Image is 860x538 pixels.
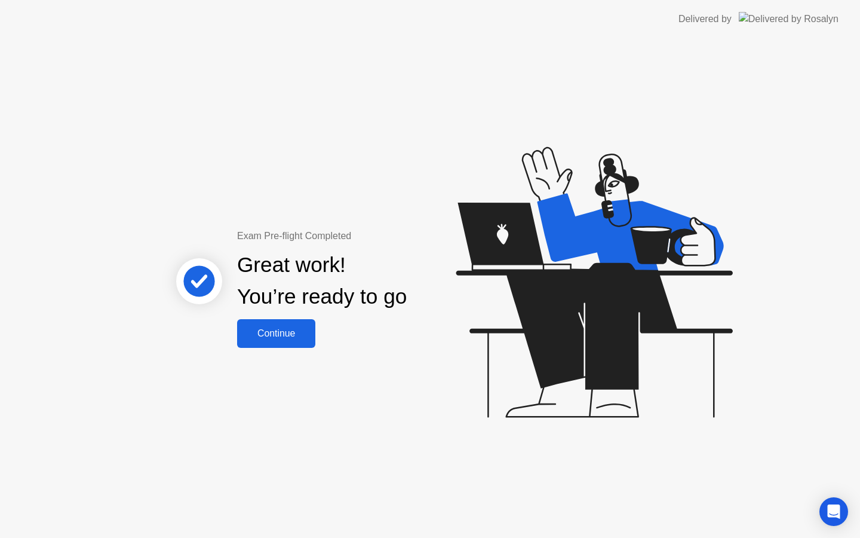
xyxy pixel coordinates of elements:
div: Exam Pre-flight Completed [237,229,484,243]
div: Great work! You’re ready to go [237,249,407,313]
button: Continue [237,319,315,348]
img: Delivered by Rosalyn [739,12,838,26]
div: Delivered by [678,12,732,26]
div: Continue [241,328,312,339]
div: Open Intercom Messenger [819,497,848,526]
